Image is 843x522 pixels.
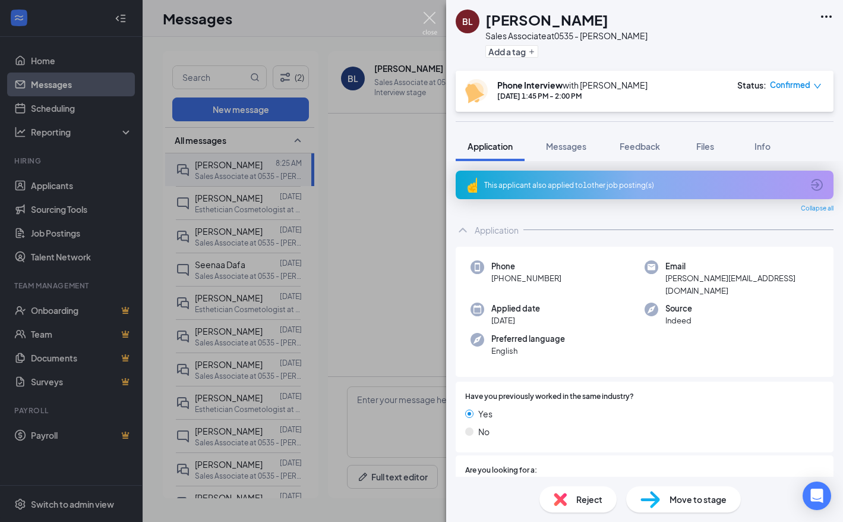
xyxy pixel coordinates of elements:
[803,482,831,510] div: Open Intercom Messenger
[497,79,648,91] div: with [PERSON_NAME]
[491,345,565,357] span: English
[485,45,538,58] button: PlusAdd a tag
[754,141,771,152] span: Info
[478,407,492,420] span: Yes
[497,91,648,101] div: [DATE] 1:45 PM - 2:00 PM
[737,79,766,91] div: Status :
[456,223,470,237] svg: ChevronUp
[485,30,648,42] div: Sales Associate at 0535 - [PERSON_NAME]
[801,204,833,213] span: Collapse all
[696,141,714,152] span: Files
[491,272,561,284] span: [PHONE_NUMBER]
[620,141,660,152] span: Feedback
[770,79,810,91] span: Confirmed
[491,315,540,326] span: [DATE]
[462,15,473,27] div: BL
[465,391,634,402] span: Have you previously worked in the same industry?
[819,10,833,24] svg: Ellipses
[478,425,490,438] span: No
[491,333,565,345] span: Preferred language
[576,493,602,506] span: Reject
[475,224,519,236] div: Application
[484,180,803,190] div: This applicant also applied to 1 other job posting(s)
[665,315,692,326] span: Indeed
[665,260,819,272] span: Email
[491,260,561,272] span: Phone
[665,303,692,315] span: Source
[528,48,535,55] svg: Plus
[491,303,540,315] span: Applied date
[546,141,586,152] span: Messages
[497,80,563,90] b: Phone Interview
[665,272,819,297] span: [PERSON_NAME][EMAIL_ADDRESS][DOMAIN_NAME]
[485,10,608,30] h1: [PERSON_NAME]
[670,493,727,506] span: Move to stage
[813,82,822,90] span: down
[810,178,824,192] svg: ArrowCircle
[468,141,513,152] span: Application
[465,465,537,476] span: Are you looking for a:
